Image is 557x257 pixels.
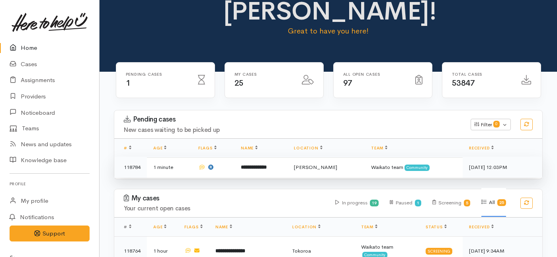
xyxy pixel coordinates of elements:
[235,78,244,88] span: 25
[335,188,379,217] div: In progress
[466,200,468,206] b: 5
[405,165,430,171] span: Community
[124,194,326,202] h3: My cases
[426,224,447,230] a: Status
[481,188,506,217] div: All
[235,72,292,77] h6: My cases
[114,157,147,178] td: 118784
[452,78,475,88] span: 53847
[343,78,352,88] span: 97
[292,247,311,254] span: Tokoroa
[469,145,494,151] a: Received
[371,145,387,151] a: Team
[292,224,321,230] a: Location
[241,145,258,151] a: Name
[361,224,377,230] a: Team
[417,200,419,206] b: 1
[126,72,188,77] h6: Pending cases
[493,121,500,127] span: 0
[499,200,504,205] b: 25
[10,179,90,189] h6: Profile
[469,224,494,230] a: Received
[471,119,511,131] button: Filter0
[184,224,203,230] a: Flags
[390,188,421,217] div: Paused
[372,200,377,206] b: 19
[147,157,192,178] td: 1 minute
[432,188,471,217] div: Screening
[365,157,463,178] td: Waikato team
[223,26,433,37] p: Great to have you here!
[294,164,337,171] span: [PERSON_NAME]
[124,224,131,230] span: #
[153,145,166,151] a: Age
[124,145,131,151] a: #
[124,127,461,133] h4: New cases waiting to be picked up
[10,226,90,242] button: Support
[198,145,217,151] a: Flags
[124,205,326,212] h4: Your current open cases
[463,157,542,178] td: [DATE] 12:03PM
[126,78,131,88] span: 1
[294,145,322,151] a: Location
[153,224,166,230] a: Age
[426,248,452,254] div: Screening
[452,72,512,77] h6: Total cases
[343,72,406,77] h6: All Open cases
[124,116,461,124] h3: Pending cases
[215,224,232,230] a: Name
